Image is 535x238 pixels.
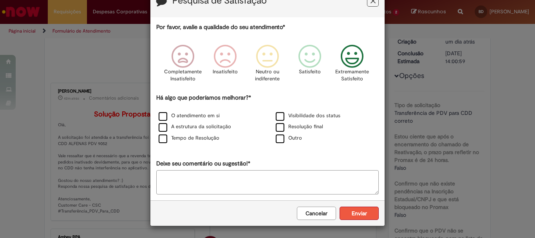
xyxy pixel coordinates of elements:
label: A estrutura da solicitação [159,123,231,131]
p: Satisfeito [299,68,321,76]
p: Completamente Insatisfeito [164,68,202,83]
div: Extremamente Satisfeito [332,39,372,93]
p: Extremamente Satisfeito [335,68,369,83]
div: Neutro ou indiferente [248,39,287,93]
label: Por favor, avalie a qualidade do seu atendimento* [156,23,285,31]
label: Deixe seu comentário ou sugestão!* [156,160,250,168]
label: O atendimento em si [159,112,220,120]
p: Neutro ou indiferente [253,68,282,83]
label: Outro [276,134,302,142]
button: Enviar [340,207,379,220]
label: Visibilidade dos status [276,112,340,120]
div: Satisfeito [290,39,330,93]
div: Há algo que poderíamos melhorar?* [156,94,379,144]
div: Insatisfeito [205,39,245,93]
label: Tempo de Resolução [159,134,219,142]
div: Completamente Insatisfeito [163,39,202,93]
label: Resolução final [276,123,323,131]
button: Cancelar [297,207,336,220]
p: Insatisfeito [213,68,238,76]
